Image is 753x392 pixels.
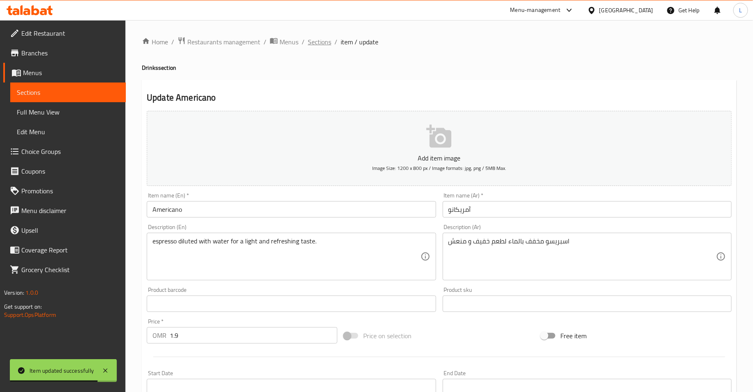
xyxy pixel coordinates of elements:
span: Price on selection [363,331,412,341]
a: Coupons [3,161,126,181]
input: Enter name Ar [443,201,732,218]
a: Grocery Checklist [3,260,126,280]
a: Full Menu View [10,102,126,122]
h2: Update Americano [147,92,732,104]
li: / [334,37,337,47]
a: Upsell [3,220,126,240]
a: Sections [308,37,331,47]
a: Restaurants management [177,37,260,47]
a: Choice Groups [3,142,126,161]
span: Branches [21,48,119,58]
div: [GEOGRAPHIC_DATA] [599,6,653,15]
a: Home [142,37,168,47]
textarea: اسبريسو مخفف بالماء لطعم خفيف و منعش [448,237,716,276]
p: Add item image [159,153,719,163]
span: Menu disclaimer [21,206,119,215]
h4: Drinks section [142,64,737,72]
button: Add item imageImage Size: 1200 x 800 px / Image formats: jpg, png / 5MB Max. [147,111,732,186]
span: Promotions [21,186,119,196]
span: Coupons [21,166,119,176]
span: Free item [560,331,587,341]
div: Menu-management [510,5,561,15]
span: Grocery Checklist [21,265,119,275]
a: Support.OpsPlatform [4,309,56,320]
a: Menu disclaimer [3,201,126,220]
textarea: espresso diluted with water for a light and refreshing taste. [152,237,420,276]
div: Item updated successfully [30,366,94,375]
span: Edit Restaurant [21,28,119,38]
span: Coverage Report [21,245,119,255]
a: Sections [10,83,126,102]
span: Image Size: 1200 x 800 px / Image formats: jpg, png / 5MB Max. [372,163,506,173]
input: Please enter product barcode [147,296,436,312]
li: / [264,37,266,47]
span: Full Menu View [17,107,119,117]
li: / [302,37,305,47]
a: Edit Restaurant [3,23,126,43]
p: OMR [152,330,166,340]
span: Get support on: [4,301,42,312]
input: Please enter price [170,327,337,344]
span: Sections [17,87,119,97]
span: Menus [280,37,298,47]
span: 1.0.0 [25,287,38,298]
span: Menus [23,68,119,78]
span: Edit Menu [17,127,119,137]
input: Enter name En [147,201,436,218]
span: Choice Groups [21,147,119,156]
span: item / update [341,37,378,47]
a: Edit Menu [10,122,126,142]
span: Upsell [21,225,119,235]
span: L [739,6,742,15]
a: Menus [270,37,298,47]
a: Branches [3,43,126,63]
span: Version: [4,287,24,298]
a: Promotions [3,181,126,201]
a: Coverage Report [3,240,126,260]
nav: breadcrumb [142,37,737,47]
li: / [171,37,174,47]
input: Please enter product sku [443,296,732,312]
a: Menus [3,63,126,83]
span: Restaurants management [187,37,260,47]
